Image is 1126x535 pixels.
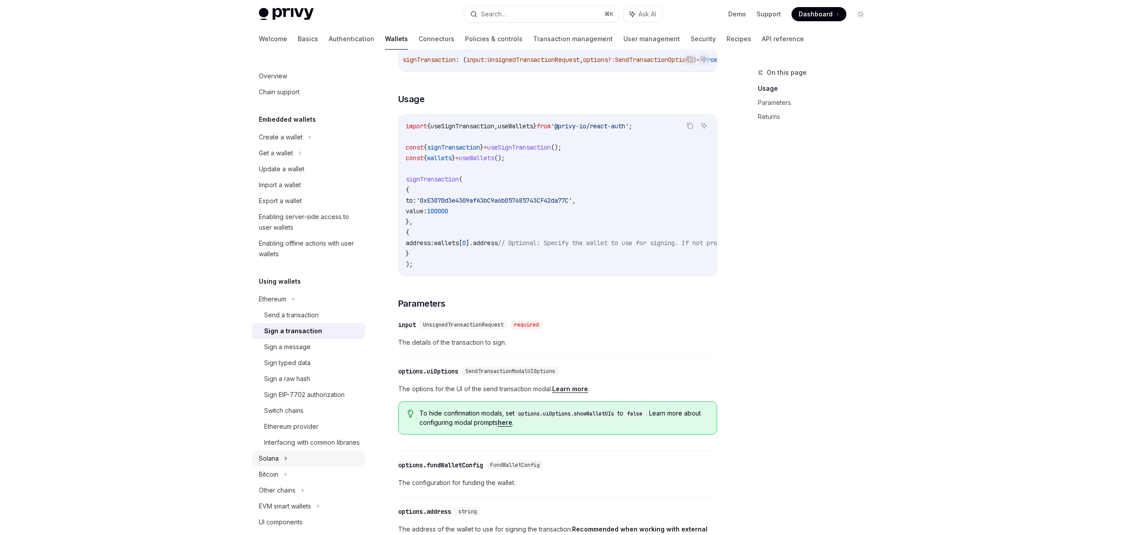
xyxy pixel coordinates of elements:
span: from [537,122,551,130]
span: , [580,56,583,64]
a: Chain support [252,84,365,100]
a: Parameters [758,96,875,110]
a: Export a wallet [252,193,365,209]
div: Bitcoin [259,469,278,480]
span: import [406,122,427,130]
span: : [484,56,488,64]
span: Parameters [398,297,446,310]
svg: Tip [407,410,414,418]
span: { [406,228,409,236]
a: Connectors [419,28,454,50]
code: options.uiOptions.showWalletUIs [515,409,618,418]
div: Import a wallet [259,180,301,190]
div: Sign typed data [264,358,311,368]
a: Wallets [385,28,408,50]
a: Demo [728,10,746,19]
button: Copy the contents from the code block [684,54,696,65]
div: Sign EIP-7702 authorization [264,389,345,400]
button: Ask AI [698,54,710,65]
span: ( [459,175,462,183]
button: Ask AI [698,120,710,131]
span: To hide confirmation modals, set to . Learn more about configuring modal prompts . [419,409,707,427]
span: On this page [767,67,807,78]
div: UI components [259,517,303,527]
a: API reference [762,28,804,50]
a: Transaction management [533,28,613,50]
span: wallets [427,154,452,162]
span: string [458,508,477,515]
span: input [466,56,484,64]
a: Enabling offline actions with user wallets [252,235,365,262]
div: Ethereum [259,294,286,304]
a: Support [757,10,781,19]
span: SendTransactionModalUIOptions [465,368,555,375]
div: options.uiOptions [398,367,458,376]
span: '0xE3070d3e4309afA3bC9a6b057685743CF42da77C' [416,196,572,204]
div: Create a wallet [259,132,303,142]
a: Security [691,28,716,50]
a: Enabling server-side access to user wallets [252,209,365,235]
a: Update a wallet [252,161,365,177]
button: Toggle dark mode [853,7,868,21]
span: ); [406,260,413,268]
span: to: [406,196,416,204]
span: 100000 [427,207,448,215]
a: Sign a transaction [252,323,365,339]
a: Sign a message [252,339,365,355]
div: Export a wallet [259,196,302,206]
span: // Optional: Specify the wallet to use for signing. If not provided, the first wallet will be used. [498,239,848,247]
span: signTransaction [403,56,456,64]
a: Sign typed data [252,355,365,371]
span: => [696,56,703,64]
div: EVM smart wallets [259,501,311,512]
span: const [406,154,423,162]
div: Interfacing with common libraries [264,437,360,448]
span: useSignTransaction [430,122,494,130]
a: User management [623,28,680,50]
span: { [423,143,427,151]
div: Sign a raw hash [264,373,310,384]
a: Returns [758,110,875,124]
span: }, [406,218,413,226]
span: Dashboard [799,10,833,19]
div: Switch chains [264,405,304,416]
div: options.fundWalletConfig [398,461,483,470]
a: Learn more [552,385,588,393]
span: ; [629,122,632,130]
span: useWallets [459,154,494,162]
button: Search...⌘K [464,6,619,22]
span: } [533,122,537,130]
span: [ [459,239,462,247]
span: value: [406,207,427,215]
span: { [427,122,430,130]
div: Sign a message [264,342,311,352]
span: (); [494,154,505,162]
div: Other chains [259,485,296,496]
span: Ask AI [638,10,656,19]
span: address: [406,239,434,247]
code: false [623,409,646,418]
span: UnsignedTransactionRequest [423,321,503,328]
h5: Using wallets [259,276,301,287]
span: signTransaction [406,175,459,183]
a: Welcome [259,28,287,50]
span: Promise [703,56,728,64]
span: ⌘ K [604,11,614,18]
span: wallets [434,239,459,247]
span: , [494,122,498,130]
span: ]. [466,239,473,247]
a: UI components [252,514,365,530]
div: input [398,320,416,329]
span: } [452,154,455,162]
span: const [406,143,423,151]
span: '@privy-io/react-auth' [551,122,629,130]
span: The options for the UI of the send transaction modal. . [398,384,717,394]
div: Search... [481,9,506,19]
span: FundWalletConfig [490,462,540,469]
div: Chain support [259,87,300,97]
span: The configuration for funding the wallet. [398,477,717,488]
span: } [480,143,484,151]
div: required [511,320,542,329]
h5: Embedded wallets [259,114,316,125]
span: , [572,196,576,204]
